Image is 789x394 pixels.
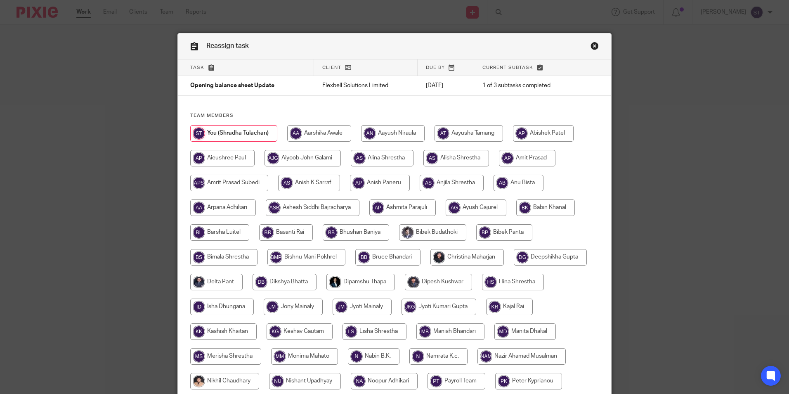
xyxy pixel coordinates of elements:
span: Client [322,65,341,70]
span: Opening balance sheet Update [190,83,274,89]
span: Due by [426,65,445,70]
td: 1 of 3 subtasks completed [474,76,580,96]
a: Close this dialog window [591,42,599,53]
span: Reassign task [206,43,249,49]
p: Flexbell Solutions Limited [322,81,409,90]
span: Current subtask [482,65,533,70]
p: [DATE] [426,81,466,90]
span: Task [190,65,204,70]
h4: Team members [190,112,599,119]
